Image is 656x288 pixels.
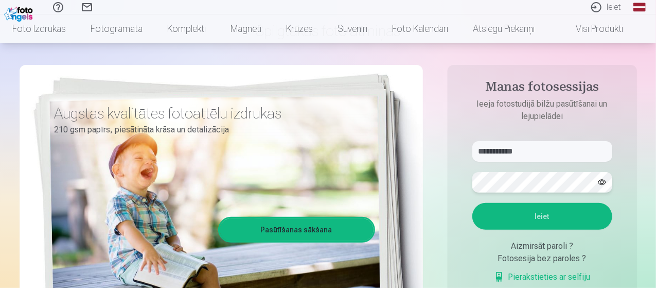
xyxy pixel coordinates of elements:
a: Komplekti [155,14,218,43]
a: Atslēgu piekariņi [460,14,547,43]
a: Visi produkti [547,14,635,43]
img: /fa1 [4,4,36,22]
h3: Augstas kvalitātes fotoattēlu izdrukas [55,104,367,123]
a: Fotogrāmata [78,14,155,43]
a: Pasūtīšanas sākšana [220,218,374,241]
a: Suvenīri [325,14,380,43]
button: Ieiet [472,203,612,230]
h4: Manas fotosessijas [462,79,623,98]
div: Fotosesija bez paroles ? [472,252,612,265]
p: 210 gsm papīrs, piesātināta krāsa un detalizācija [55,123,367,137]
a: Foto kalendāri [380,14,460,43]
a: Magnēti [218,14,274,43]
a: Pierakstieties ar selfiju [494,271,591,283]
p: Ieeja fotostudijā bilžu pasūtīšanai un lejupielādei [462,98,623,123]
a: Krūzes [274,14,325,43]
div: Aizmirsāt paroli ? [472,240,612,252]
